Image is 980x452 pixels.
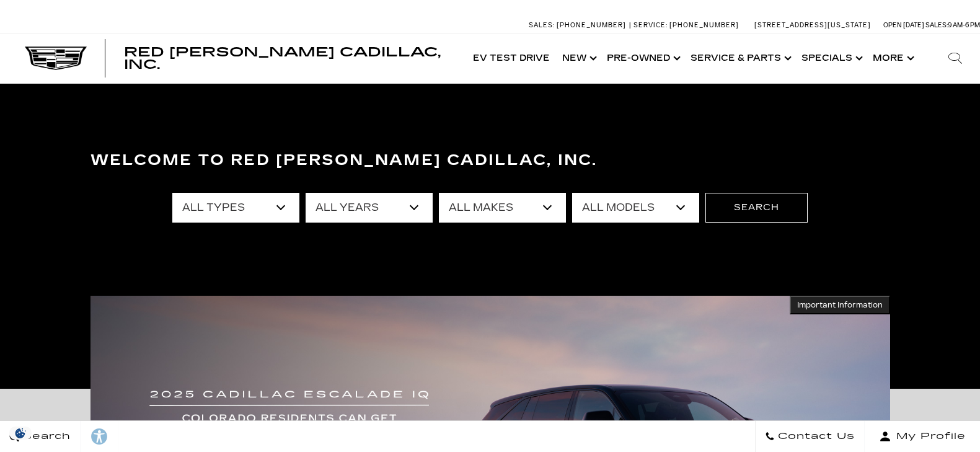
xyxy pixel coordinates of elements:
a: Sales: [PHONE_NUMBER] [529,22,629,29]
a: Specials [795,33,867,83]
span: Important Information [797,300,883,310]
span: Service: [633,21,668,29]
a: EV Test Drive [467,33,556,83]
img: Opt-Out Icon [6,427,35,440]
a: Contact Us [755,421,865,452]
span: 9 AM-6 PM [948,21,980,29]
select: Filter by type [172,193,299,223]
span: Contact Us [775,428,855,445]
select: Filter by year [306,193,433,223]
a: New [556,33,601,83]
button: Search [705,193,808,223]
span: My Profile [891,428,966,445]
a: Red [PERSON_NAME] Cadillac, Inc. [124,46,454,71]
a: Service: [PHONE_NUMBER] [629,22,742,29]
span: [PHONE_NUMBER] [669,21,739,29]
a: Pre-Owned [601,33,684,83]
span: Open [DATE] [883,21,924,29]
img: Cadillac Dark Logo with Cadillac White Text [25,47,87,70]
a: Service & Parts [684,33,795,83]
a: [STREET_ADDRESS][US_STATE] [754,21,871,29]
button: Open user profile menu [865,421,980,452]
span: Sales: [925,21,948,29]
span: Red [PERSON_NAME] Cadillac, Inc. [124,45,441,72]
span: Search [19,428,71,445]
section: Click to Open Cookie Consent Modal [6,427,35,440]
select: Filter by make [439,193,566,223]
h3: Welcome to Red [PERSON_NAME] Cadillac, Inc. [90,148,890,173]
span: [PHONE_NUMBER] [557,21,626,29]
span: Sales: [529,21,555,29]
button: More [867,33,918,83]
select: Filter by model [572,193,699,223]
